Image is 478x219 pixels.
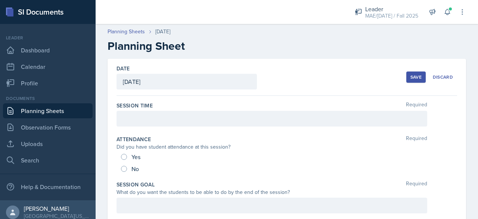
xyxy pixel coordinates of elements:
span: No [131,165,139,173]
label: Attendance [117,136,151,143]
a: Calendar [3,59,93,74]
a: Dashboard [3,43,93,58]
span: Required [406,102,427,109]
span: Yes [131,153,140,161]
label: Date [117,65,130,72]
button: Save [406,72,426,83]
a: Profile [3,76,93,91]
div: What do you want the students to be able to do by the end of the session? [117,188,427,196]
h2: Planning Sheet [108,39,466,53]
span: Required [406,136,427,143]
div: Save [410,74,422,80]
div: [PERSON_NAME] [24,205,90,212]
label: Session Goal [117,181,155,188]
div: Help & Documentation [3,179,93,194]
a: Uploads [3,136,93,151]
div: Did you have student attendance at this session? [117,143,427,151]
a: Planning Sheets [3,103,93,118]
span: Required [406,181,427,188]
div: Discard [433,74,453,80]
a: Search [3,153,93,168]
a: Observation Forms [3,120,93,135]
div: Leader [365,4,418,13]
label: Session Time [117,102,153,109]
div: MAE/[DATE] / Fall 2025 [365,12,418,20]
button: Discard [429,72,457,83]
div: Leader [3,34,93,41]
div: Documents [3,95,93,102]
div: [DATE] [155,28,170,36]
a: Planning Sheets [108,28,145,36]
